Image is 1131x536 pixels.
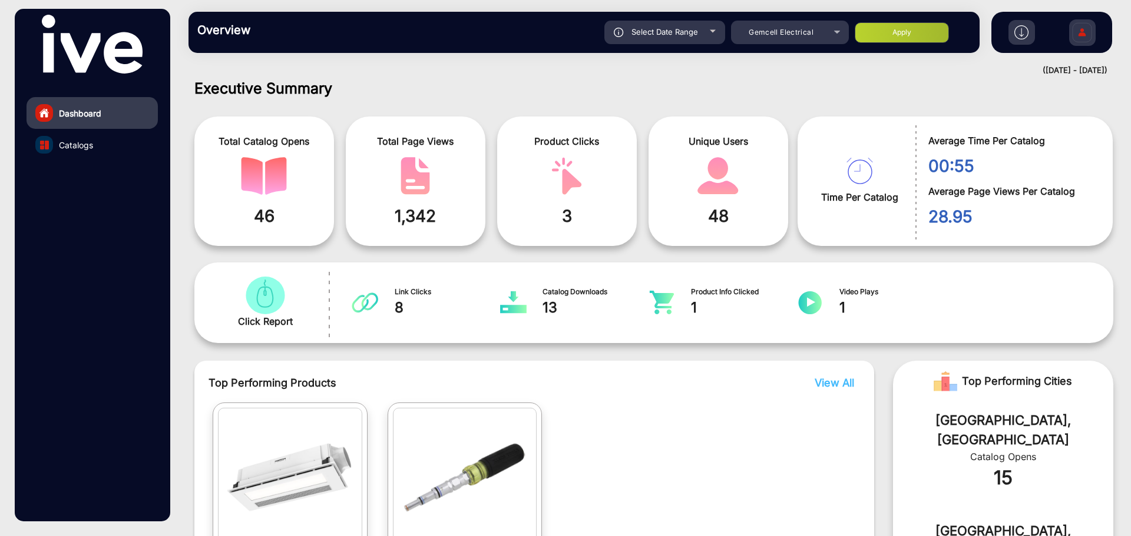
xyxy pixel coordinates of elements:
img: home [39,108,49,118]
span: Average Time Per Catalog [928,134,1095,148]
span: 46 [203,204,325,228]
span: 8 [395,297,501,318]
span: Average Page Views Per Catalog [928,184,1095,198]
span: 13 [543,297,649,318]
div: [GEOGRAPHIC_DATA], [GEOGRAPHIC_DATA] [911,411,1096,450]
span: Catalogs [59,139,93,151]
img: catalog [544,157,590,195]
span: 1,342 [355,204,477,228]
span: 48 [657,204,779,228]
span: Catalog Downloads [543,287,649,297]
img: catalog [392,157,438,195]
img: Rank image [934,369,957,393]
span: Product Clicks [506,134,628,148]
span: Unique Users [657,134,779,148]
span: View All [815,377,854,389]
img: catalog [40,141,49,149]
img: Sign%20Up.svg [1070,14,1094,55]
span: 28.95 [928,204,1095,229]
span: 1 [839,297,946,318]
img: catalog [695,157,741,195]
img: catalog [242,277,288,314]
span: Top Performing Cities [962,369,1072,393]
h1: Executive Summary [194,79,1113,97]
img: catalog [500,291,527,314]
div: ([DATE] - [DATE]) [177,65,1107,76]
span: Video Plays [839,287,946,297]
img: h2download.svg [1014,25,1029,39]
img: vmg-logo [42,15,142,74]
span: Top Performing Products [209,375,705,391]
span: 1 [691,297,798,318]
span: Product Info Clicked [691,287,798,297]
span: Click Report [238,314,293,328]
a: Catalogs [27,129,158,161]
img: icon [614,28,624,37]
img: catalog [846,158,873,184]
span: Select Date Range [631,27,698,36]
span: 3 [506,204,628,228]
span: Gemcell Electrical [749,28,813,36]
div: 15 [911,464,1096,492]
img: catalog [241,157,287,195]
a: Dashboard [27,97,158,129]
button: Apply [855,22,949,43]
h3: Overview [197,23,362,37]
span: Total Catalog Opens [203,134,325,148]
img: catalog [649,291,675,314]
span: Dashboard [59,107,101,119]
img: catalog [797,291,824,314]
span: 00:55 [928,154,1095,178]
span: Total Page Views [355,134,477,148]
span: Link Clicks [395,287,501,297]
img: catalog [352,291,378,314]
button: View All [812,375,851,391]
div: Catalog Opens [911,450,1096,464]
